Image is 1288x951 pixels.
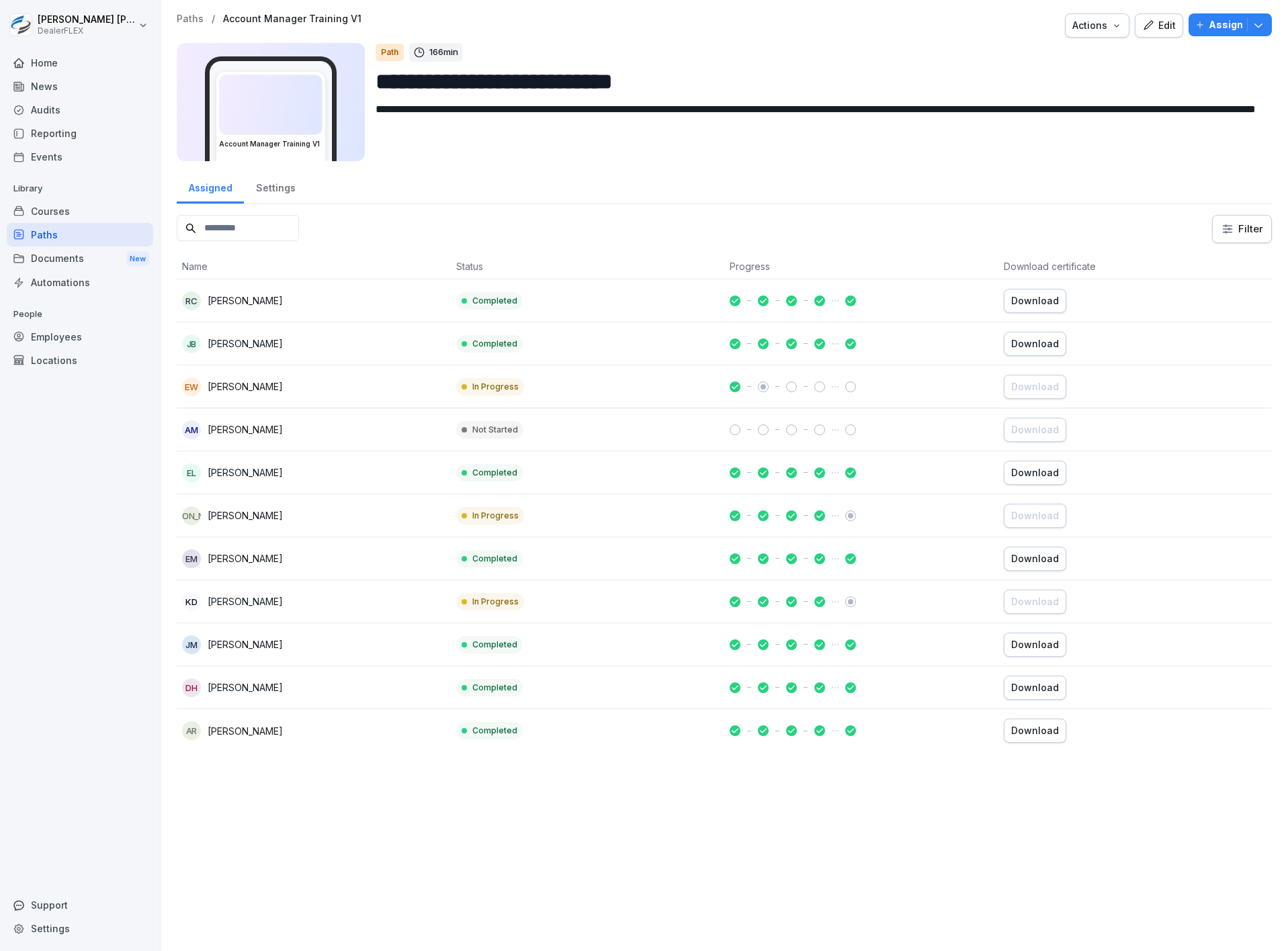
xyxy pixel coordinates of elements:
[7,325,153,349] a: Employees
[429,46,458,59] p: 166 min
[1189,13,1272,36] button: Assign
[182,377,201,396] div: EW
[472,725,517,737] p: Completed
[7,271,153,294] a: Automations
[1004,289,1066,313] button: Download
[219,139,323,149] h3: Account Manager Training V1
[472,510,519,522] p: In Progress
[1004,461,1066,485] button: Download
[472,553,517,565] p: Completed
[1004,676,1066,700] button: Download
[7,199,153,223] a: Courses
[1209,17,1243,32] p: Assign
[182,506,201,525] div: [PERSON_NAME]
[38,14,136,26] p: [PERSON_NAME] [PERSON_NAME]
[1072,18,1122,33] div: Actions
[472,424,518,436] p: Not Started
[208,422,283,437] p: [PERSON_NAME]
[1011,680,1059,695] div: Download
[177,13,204,25] a: Paths
[1011,379,1059,394] div: Download
[472,338,517,350] p: Completed
[7,75,153,98] a: News
[177,254,451,279] th: Name
[7,145,153,169] a: Events
[223,13,361,25] a: Account Manager Training V1
[182,721,201,740] div: AR
[1011,637,1059,652] div: Download
[182,549,201,568] div: EM
[376,44,404,61] div: Path
[451,254,725,279] th: Status
[1004,719,1066,743] button: Download
[182,463,201,482] div: EL
[1011,336,1059,351] div: Download
[1142,18,1176,33] div: Edit
[208,508,283,523] p: [PERSON_NAME]
[182,334,201,353] div: JB
[7,178,153,199] p: Library
[7,246,153,271] div: Documents
[1011,293,1059,308] div: Download
[1065,13,1129,38] button: Actions
[208,551,283,565] p: [PERSON_NAME]
[182,291,201,310] div: RC
[472,381,519,393] p: In Progress
[182,678,201,697] div: DH
[208,724,283,738] p: [PERSON_NAME]
[208,465,283,480] p: [PERSON_NAME]
[472,596,519,608] p: In Progress
[38,26,136,36] p: DealerFLEX
[472,682,517,694] p: Completed
[208,293,283,308] p: [PERSON_NAME]
[998,254,1273,279] th: Download certificate
[7,246,153,271] a: DocumentsNew
[7,223,153,246] a: Paths
[208,637,283,651] p: [PERSON_NAME]
[1213,216,1271,242] button: Filter
[1011,465,1059,480] div: Download
[472,639,517,651] p: Completed
[1004,633,1066,657] button: Download
[472,467,517,479] p: Completed
[1011,594,1059,609] div: Download
[7,917,153,940] a: Settings
[177,169,244,203] a: Assigned
[724,254,998,279] th: Progress
[208,594,283,608] p: [PERSON_NAME]
[182,592,201,611] div: KD
[7,304,153,325] p: People
[244,169,307,203] a: Settings
[1011,422,1059,437] div: Download
[182,635,201,654] div: JM
[1011,723,1059,738] div: Download
[1004,547,1066,571] button: Download
[208,680,283,694] p: [PERSON_NAME]
[1221,222,1263,236] div: Filter
[7,122,153,145] a: Reporting
[1011,551,1059,566] div: Download
[7,51,153,75] a: Home
[7,893,153,917] div: Support
[208,379,283,394] p: [PERSON_NAME]
[1004,418,1066,442] button: Download
[1004,375,1066,399] button: Download
[1011,508,1059,523] div: Download
[7,98,153,122] a: Audits
[1135,13,1183,38] button: Edit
